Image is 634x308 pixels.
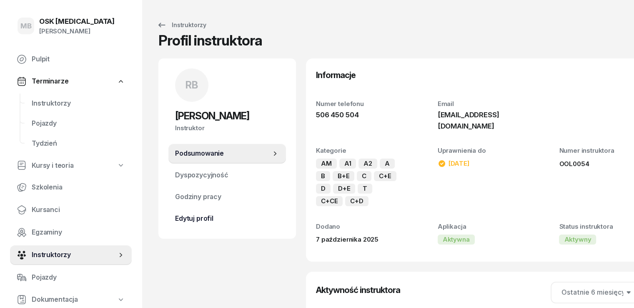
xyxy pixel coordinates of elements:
a: Edytuj profil [168,209,286,229]
a: Kursy i teoria [10,156,132,175]
span: Dokumentacja [32,294,78,305]
div: Aplikacja [438,221,519,232]
div: AM [316,159,337,169]
span: MB [20,23,32,30]
span: Instruktorzy [32,250,117,260]
a: Pulpit [10,49,132,69]
span: Kursanci [32,204,125,215]
div: C+D [345,196,368,206]
span: Kursy i teoria [32,160,74,171]
a: Instruktorzy [25,93,132,114]
span: Podsumowanie [175,148,271,159]
a: Terminarze [10,72,132,91]
span: Egzaminy [32,227,125,238]
div: 7 października 2025 [316,234,398,245]
div: C [357,171,371,181]
div: Aktywna [438,235,475,245]
div: A1 [339,159,356,169]
a: Godziny pracy [168,187,286,207]
div: [EMAIL_ADDRESS][DOMAIN_NAME] [438,109,519,132]
div: C+CE [316,196,343,206]
div: B+E [333,171,355,181]
span: Terminarze [32,76,68,87]
span: Pojazdy [32,118,125,129]
div: A2 [358,159,377,169]
h3: Aktywność instruktora [316,283,400,297]
div: Aktywny [559,235,596,245]
a: Pojazdy [10,268,132,288]
span: RB [185,80,198,90]
div: T [358,184,372,194]
span: Tydzień [32,138,125,149]
a: Szkolenia [10,177,132,197]
div: Instruktorzy [157,20,206,30]
span: Dyspozycyjność [175,170,279,181]
h3: Informacje [316,68,356,82]
div: [DATE] [438,159,469,169]
div: C+E [374,171,396,181]
div: Email [438,98,519,109]
div: Profil instruktora [158,33,262,53]
div: D [316,184,331,194]
h2: [PERSON_NAME] [175,109,279,123]
div: 506 450 504 [316,109,398,121]
div: Kategorie [316,145,398,156]
a: Instruktorzy [149,17,214,33]
div: Uprawnienia do [438,145,519,156]
div: Instruktor [175,123,279,134]
span: Instruktorzy [32,98,125,109]
span: Pojazdy [32,272,125,283]
a: Egzaminy [10,222,132,242]
div: B [316,171,330,181]
a: Instruktorzy [10,245,132,265]
div: Numer telefonu [316,98,398,109]
span: Pulpit [32,54,125,65]
div: OSK [MEDICAL_DATA] [39,18,115,25]
a: Dyspozycyjność [168,165,286,185]
a: Pojazdy [25,114,132,134]
a: Kursanci [10,200,132,220]
span: Edytuj profil [175,213,279,224]
div: D+E [333,184,356,194]
a: Podsumowanie [168,144,286,164]
div: [PERSON_NAME] [39,26,115,37]
span: Szkolenia [32,182,125,193]
div: A [380,159,395,169]
div: Dodano [316,221,398,232]
a: Tydzień [25,134,132,154]
span: Godziny pracy [175,192,279,202]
